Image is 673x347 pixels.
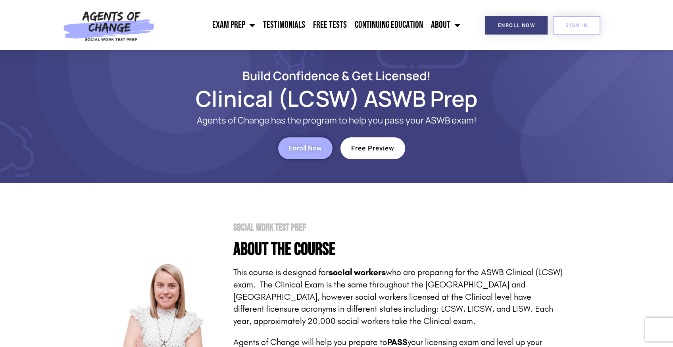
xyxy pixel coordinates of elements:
nav: Menu [159,15,464,35]
a: Enroll Now [278,137,333,159]
span: Enroll Now [289,145,322,152]
h1: Clinical (LCSW) ASWB Prep [110,89,563,108]
a: Exam Prep [208,15,259,35]
p: Agents of Change has the program to help you pass your ASWB exam! [142,116,531,125]
p: This course is designed for who are preparing for the ASWB Clinical (LCSW) exam. The Clinical Exa... [233,266,563,328]
span: Free Preview [351,145,394,152]
a: Free Preview [340,137,405,159]
span: Enroll Now [498,23,535,28]
a: Continuing Education [351,15,427,35]
h2: Social Work Test Prep [233,223,563,233]
h4: About the Course [233,241,563,258]
a: Testimonials [259,15,309,35]
h2: Build Confidence & Get Licensed! [110,70,563,81]
strong: social workers [329,267,386,278]
span: SIGN IN [565,23,588,28]
a: About [427,15,464,35]
a: SIGN IN [553,16,600,35]
a: Free Tests [309,15,351,35]
a: Enroll Now [485,16,548,35]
